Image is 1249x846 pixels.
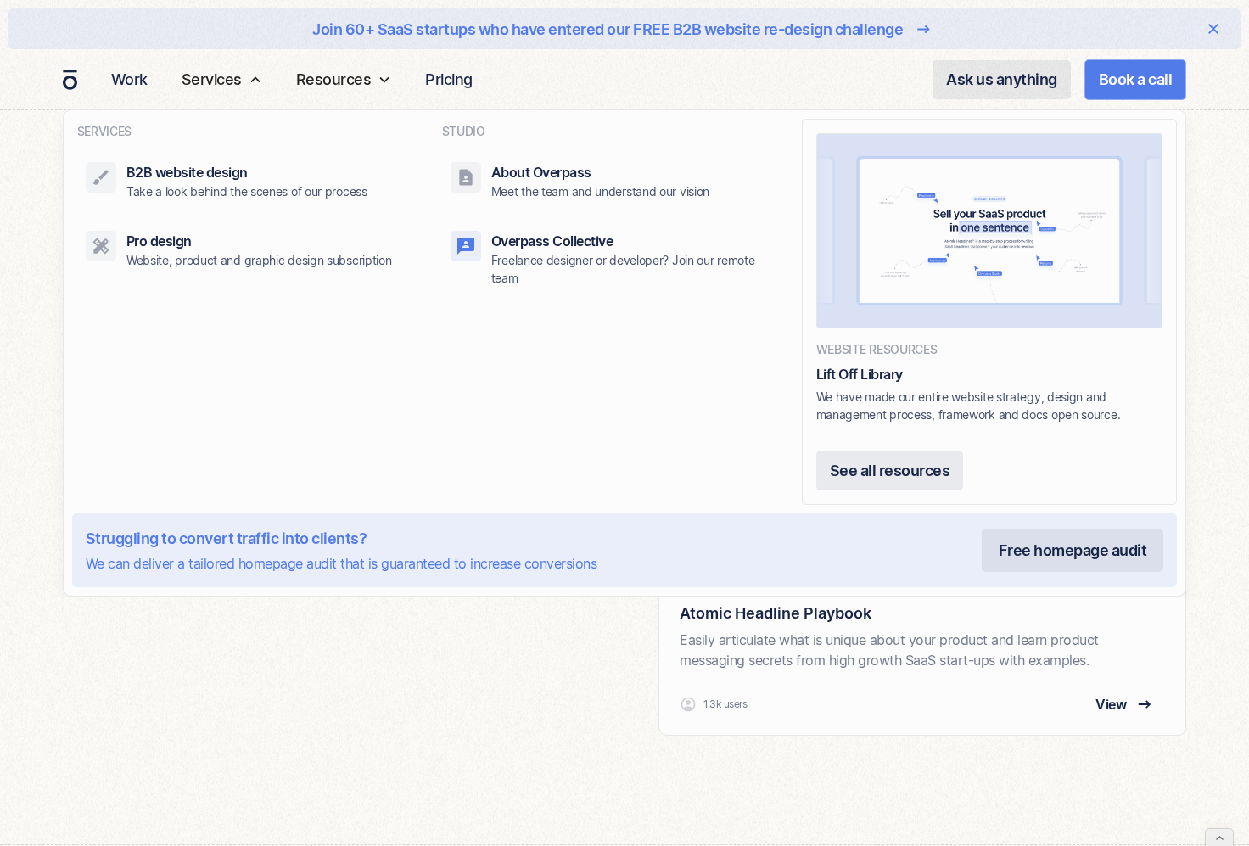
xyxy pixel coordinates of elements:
div: Resources [296,68,372,91]
div: View [1095,694,1126,714]
a: Lift Off LibraryWe have made our entire website strategy, design and management process, framewor... [816,357,1163,430]
p: Meet the team and understand our vision [491,182,709,200]
a: B2B website designTake a look behind the scenes of our process [77,153,415,208]
h2: Atomic Headline Playbook [680,604,1165,623]
a: home [63,69,77,91]
a: Pro designWebsite, product and graphic design subscription [77,222,415,277]
div: Join 60+ SaaS startups who have entered our FREE B2B website re-design challenge [312,18,903,41]
a: About OverpassMeet the team and understand our vision [442,153,780,208]
a: See all resources [816,451,964,490]
div: About Overpass [491,162,591,182]
a: Book a call [1084,59,1187,100]
h4: SERVICES [77,124,415,139]
p: Freelance designer or developer? Join our remote team [491,251,771,287]
div: B2B website design [126,162,248,182]
div: Services [182,68,242,91]
div: Resources [289,49,399,109]
a: Work [104,63,154,96]
div: Overpass Collective [491,231,613,251]
a: Ask us anything [933,60,1071,99]
div: We can deliver a tailored homepage audit that is guaranteed to increase conversions [86,553,597,574]
a: Free homepage audit [982,529,1164,572]
div: Struggling to convert traffic into clients? [86,527,367,550]
p: Take a look behind the scenes of our process [126,182,367,200]
p: We have made our entire website strategy, design and management process, framework and docs open ... [816,388,1163,423]
a: Overpass CollectiveFreelance designer or developer? Join our remote team [442,222,780,295]
p: Website, product and graphic design subscription [126,251,392,269]
h4: STUDIO [442,124,780,139]
p: Easily articulate what is unique about your product and learn product messaging secrets from high... [680,630,1165,670]
div: Pro design [126,231,192,251]
div: Services [175,49,269,109]
a: Join 60+ SaaS startups who have entered our FREE B2B website re-design challenge [63,15,1186,42]
p: 1.3k users [703,697,747,712]
a: Pricing [418,63,479,96]
h4: WEBSITE RESOURCES [816,342,1163,357]
div: Lift Off Library [816,364,1163,384]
